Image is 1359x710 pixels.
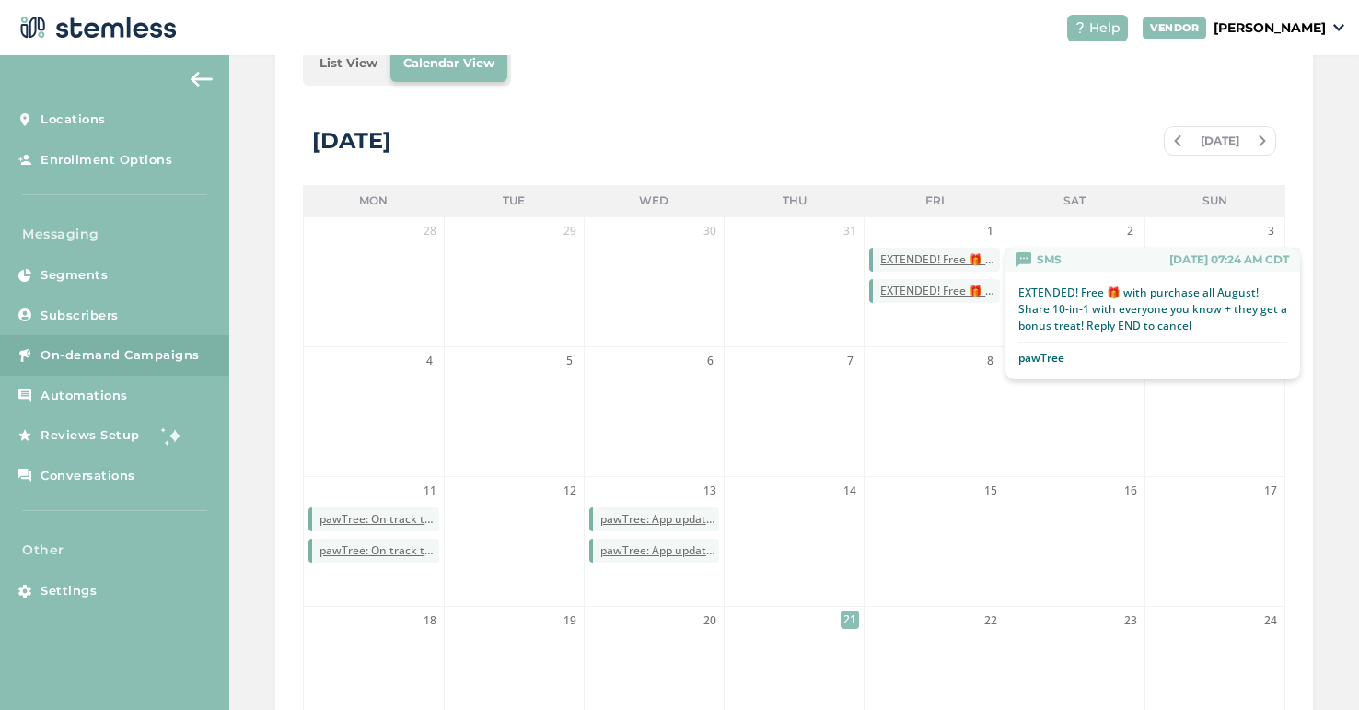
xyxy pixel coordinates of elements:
[1037,251,1062,268] span: SMS
[880,251,999,268] span: EXTENDED! Free 🎁 with purchase all August! Share 10-in-1 with everyone you know + they get a bonu...
[421,611,439,630] span: 18
[1005,185,1144,216] li: Sat
[421,352,439,370] span: 4
[41,111,106,129] span: Locations
[1121,222,1140,240] span: 2
[841,222,859,240] span: 31
[1259,135,1266,146] img: icon-chevron-right-bae969c5.svg
[1191,127,1249,155] span: [DATE]
[421,482,439,500] span: 11
[1074,22,1086,33] img: icon-help-white-03924b79.svg
[1174,135,1181,146] img: icon-chevron-left-b8c47ebb.svg
[724,185,864,216] li: Thu
[41,426,140,445] span: Reviews Setup
[41,307,119,325] span: Subscribers
[701,222,719,240] span: 30
[154,417,191,454] img: glitter-stars-b7820f95.gif
[41,387,128,405] span: Automations
[191,72,213,87] img: icon-arrow-back-accent-c549486e.svg
[15,9,177,46] img: logo-dark-0685b13c.svg
[1333,24,1344,31] img: icon_down-arrow-small-66adaf34.svg
[981,482,1000,500] span: 15
[307,45,390,82] li: List View
[319,511,438,528] span: pawTree: On track to earn pawTrip? Check your progress in the Back Office + see how to earn it be...
[41,582,97,600] span: Settings
[880,283,999,299] span: EXTENDED! Free 🎁 with purchase all August! Share 10-in-1 with everyone you know + they get a bonu...
[841,611,859,629] span: 21
[41,151,172,169] span: Enrollment Options
[1169,251,1289,268] span: [DATE] 07:24 AM CDT
[981,352,1000,370] span: 8
[701,611,719,630] span: 20
[303,185,443,216] li: Mon
[1214,18,1326,38] p: [PERSON_NAME]
[319,542,438,559] span: pawTree: On track to earn pawTrip? Check your progress in the Back Office + see how to earn it be...
[841,482,859,500] span: 14
[561,222,579,240] span: 29
[1145,185,1285,216] li: Sun
[421,222,439,240] span: 28
[1089,18,1121,38] span: Help
[561,611,579,630] span: 19
[1121,482,1140,500] span: 16
[600,542,719,559] span: pawTree: App update is HERE! Please update your pawTree GROW app & log back in to stay connected....
[1267,622,1359,710] iframe: Chat Widget
[981,222,1000,240] span: 1
[41,346,200,365] span: On-demand Campaigns
[981,611,1000,630] span: 22
[41,467,135,485] span: Conversations
[41,266,108,285] span: Segments
[312,124,391,157] div: [DATE]
[701,482,719,500] span: 13
[1143,17,1206,39] div: VENDOR
[865,185,1005,216] li: Fri
[1121,611,1140,630] span: 23
[1261,482,1280,500] span: 17
[444,185,584,216] li: Tue
[390,45,507,82] li: Calendar View
[841,352,859,370] span: 7
[561,352,579,370] span: 5
[561,482,579,500] span: 12
[701,352,719,370] span: 6
[1261,222,1280,240] span: 3
[1018,285,1287,334] p: EXTENDED! Free 🎁 with purchase all August! Share 10-in-1 with everyone you know + they get a bonu...
[600,511,719,528] span: pawTree: App update is HERE! Please update your pawTree GROW app & log back in to stay connected....
[584,185,724,216] li: Wed
[1261,611,1280,630] span: 24
[1018,350,1064,367] p: pawTree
